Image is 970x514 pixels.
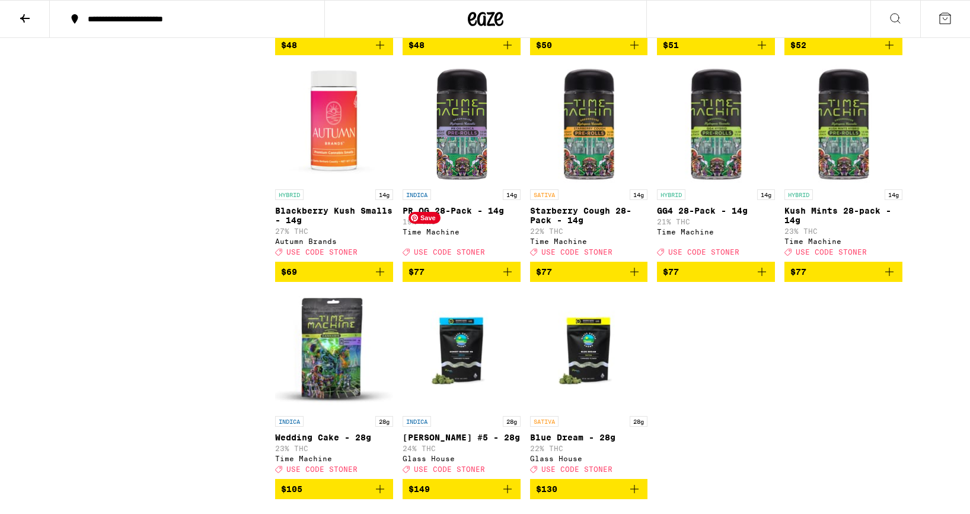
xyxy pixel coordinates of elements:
p: 14g [757,189,775,200]
p: 14g [885,189,902,200]
span: $48 [281,40,297,50]
span: $77 [663,267,679,277]
p: 24% THC [403,445,521,452]
button: Add to bag [275,35,393,55]
button: Add to bag [403,479,521,499]
p: 19% THC [403,218,521,226]
p: 23% THC [784,227,902,235]
p: 28g [503,416,521,427]
img: Time Machine - Starberry Cough 28-Pack - 14g [530,65,648,183]
p: 28g [375,416,393,427]
span: Hi. Need any help? [7,8,85,18]
span: USE CODE STONER [414,248,485,256]
button: Add to bag [403,262,521,282]
p: SATIVA [530,416,559,427]
a: Open page for Kush Mints 28-pack - 14g from Time Machine [784,65,902,262]
span: $52 [790,40,806,50]
p: SATIVA [530,189,559,200]
p: GG4 28-Pack - 14g [657,206,775,215]
span: Save [409,212,441,224]
span: USE CODE STONER [286,465,358,473]
img: Time Machine - PR OG 28-Pack - 14g [403,65,521,183]
div: Time Machine [530,237,648,245]
p: 22% THC [530,227,648,235]
a: Open page for PR OG 28-Pack - 14g from Time Machine [403,65,521,262]
img: Glass House - Blue Dream - 28g [530,291,648,410]
p: INDICA [403,189,431,200]
p: 21% THC [657,218,775,226]
a: Open page for Blackberry Kush Smalls - 14g from Autumn Brands [275,65,393,262]
span: $149 [409,484,430,494]
a: Open page for Donny Burger #5 - 28g from Glass House [403,291,521,479]
p: HYBRID [275,189,304,200]
p: Kush Mints 28-pack - 14g [784,206,902,225]
p: 14g [630,189,647,200]
span: $48 [409,40,425,50]
p: HYBRID [784,189,813,200]
span: $77 [536,267,552,277]
span: $130 [536,484,557,494]
p: HYBRID [657,189,685,200]
p: 28g [630,416,647,427]
button: Add to bag [403,35,521,55]
p: Blue Dream - 28g [530,433,648,442]
p: Blackberry Kush Smalls - 14g [275,206,393,225]
span: $77 [790,267,806,277]
button: Add to bag [275,262,393,282]
p: 14g [503,189,521,200]
button: Add to bag [657,262,775,282]
span: $105 [281,484,302,494]
div: Glass House [530,455,648,462]
img: Time Machine - Wedding Cake - 28g [275,291,393,410]
span: $51 [663,40,679,50]
p: 27% THC [275,227,393,235]
button: Add to bag [657,35,775,55]
p: 14g [375,189,393,200]
a: Open page for Wedding Cake - 28g from Time Machine [275,291,393,479]
span: $50 [536,40,552,50]
img: Autumn Brands - Blackberry Kush Smalls - 14g [275,65,393,183]
p: PR OG 28-Pack - 14g [403,206,521,215]
div: Time Machine [403,228,521,236]
span: USE CODE STONER [414,465,485,473]
span: USE CODE STONER [796,248,867,256]
div: Time Machine [784,237,902,245]
a: Open page for Blue Dream - 28g from Glass House [530,291,648,479]
a: Open page for GG4 28-Pack - 14g from Time Machine [657,65,775,262]
img: Time Machine - GG4 28-Pack - 14g [657,65,775,183]
img: Glass House - Donny Burger #5 - 28g [403,291,521,410]
button: Add to bag [275,479,393,499]
button: Add to bag [784,35,902,55]
span: $77 [409,267,425,277]
span: USE CODE STONER [668,248,739,256]
p: 23% THC [275,445,393,452]
div: Time Machine [657,228,775,236]
button: Add to bag [530,262,648,282]
span: USE CODE STONER [541,248,612,256]
span: USE CODE STONER [286,248,358,256]
div: Time Machine [275,455,393,462]
button: Add to bag [530,35,648,55]
span: USE CODE STONER [541,465,612,473]
img: Time Machine - Kush Mints 28-pack - 14g [784,65,902,183]
p: Wedding Cake - 28g [275,433,393,442]
span: $69 [281,267,297,277]
button: Add to bag [530,479,648,499]
div: Glass House [403,455,521,462]
div: Autumn Brands [275,237,393,245]
a: Open page for Starberry Cough 28-Pack - 14g from Time Machine [530,65,648,262]
p: Starberry Cough 28-Pack - 14g [530,206,648,225]
p: [PERSON_NAME] #5 - 28g [403,433,521,442]
p: 22% THC [530,445,648,452]
p: INDICA [275,416,304,427]
p: INDICA [403,416,431,427]
button: Add to bag [784,262,902,282]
